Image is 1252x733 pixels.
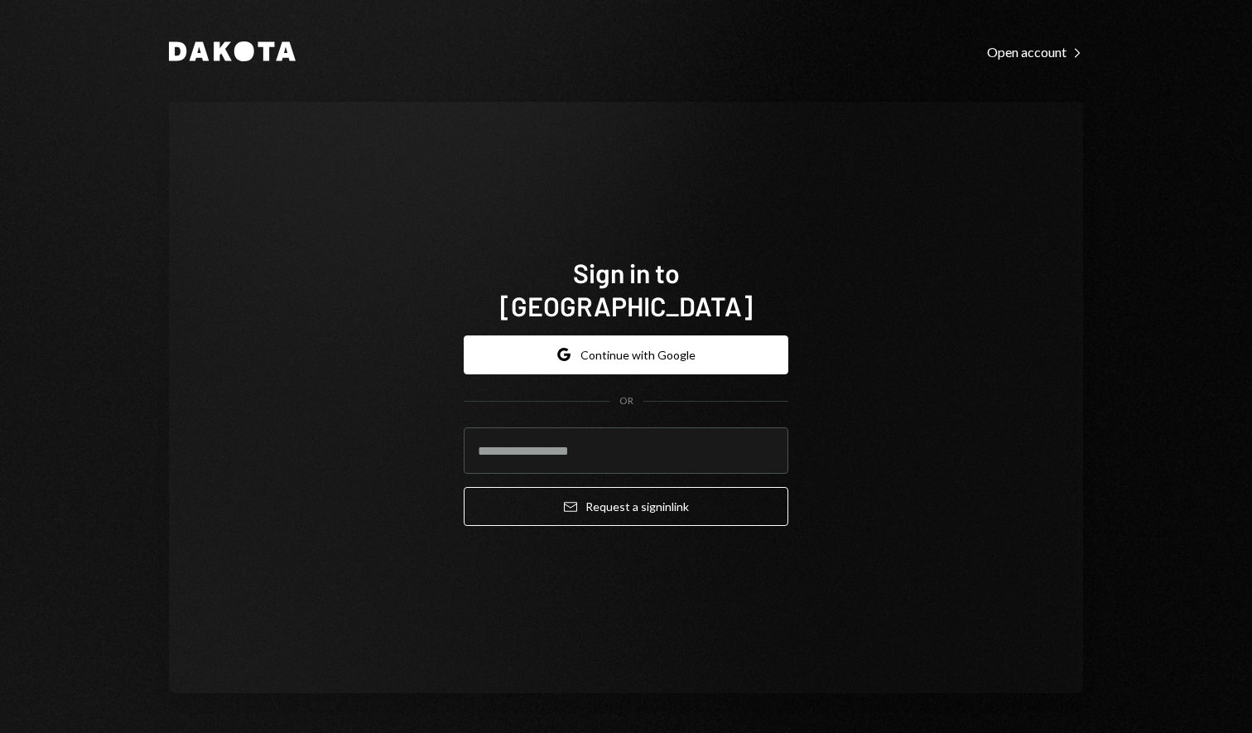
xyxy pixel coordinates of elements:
[464,335,788,374] button: Continue with Google
[987,44,1083,60] div: Open account
[464,256,788,322] h1: Sign in to [GEOGRAPHIC_DATA]
[987,42,1083,60] a: Open account
[464,487,788,526] button: Request a signinlink
[619,394,633,408] div: OR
